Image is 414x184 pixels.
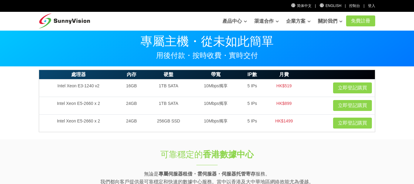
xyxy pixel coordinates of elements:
li: | [345,3,346,9]
td: 10Mbps獨享 [192,79,239,97]
td: 10Mbps獨享 [192,114,239,132]
p: 用後付款・按時收費・實時交付 [39,52,375,59]
td: 5 IPs [239,97,265,114]
th: 月費 [265,70,303,79]
a: 立即登記購買 [333,100,372,111]
td: HK$519 [265,79,303,97]
td: 1TB SATA [145,97,192,114]
th: 處理器 [39,70,118,79]
td: Intel Xeon E5-2660 x 2 [39,97,118,114]
td: 10Mbps獨享 [192,97,239,114]
a: 渠道合作 [254,15,279,27]
td: 1TB SATA [145,79,192,97]
td: Intel Xeon E5-2660 x 2 [39,114,118,132]
th: 硬盤 [145,70,192,79]
strong: 香港數據中心 [203,150,254,159]
a: 立即登記購買 [333,82,372,93]
td: HK$899 [265,97,303,114]
a: 產品中心 [222,15,247,27]
td: 24GB [118,114,145,132]
th: IP數 [239,70,265,79]
a: English [319,4,341,8]
td: 5 IPs [239,79,265,97]
td: 24GB [118,97,145,114]
h1: 可靠穩定的 [106,149,308,160]
a: 控制台 [349,4,360,8]
td: Intel Xeon E3-1240 v2 [39,79,118,97]
a: 關於我們 [318,15,342,27]
td: HK$1499 [265,114,303,132]
li: | [315,3,316,9]
td: 256GB SSD [145,114,192,132]
th: 帶寬 [192,70,239,79]
a: 免費註冊 [346,15,375,26]
th: 內存 [118,70,145,79]
a: 简体中文 [291,4,312,8]
a: 企業方案 [286,15,311,27]
strong: 專屬伺服器租借・雲伺服器・伺服器托管寄存 [159,171,255,176]
p: 專屬主機・從未如此簡單 [39,35,375,47]
a: 登入 [368,4,375,8]
a: 立即登記購買 [333,118,372,129]
td: 16GB [118,79,145,97]
td: 5 IPs [239,114,265,132]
